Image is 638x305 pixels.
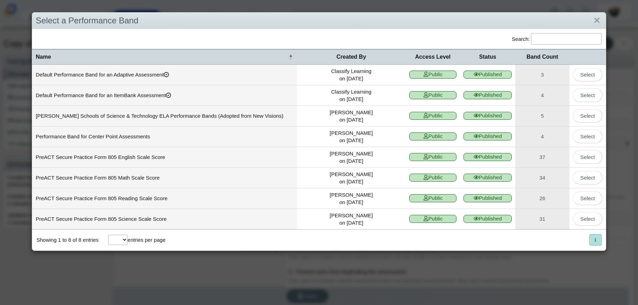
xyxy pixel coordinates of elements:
[589,234,602,246] nav: pagination
[463,215,512,223] span: Published
[515,65,569,85] a: View Performance Band
[463,174,512,182] span: Published
[526,54,558,60] span: Band Count
[515,126,569,147] a: View Performance Band
[515,147,569,167] a: View Performance Band
[463,91,512,99] span: Published
[32,188,297,209] td: PreACT Secure Practice Form 805 Reading Scale Score
[409,112,457,120] span: Public
[573,109,602,123] button: Select
[32,126,297,147] td: Performance Band for Center Point Assessments
[297,147,406,168] td: [PERSON_NAME] on [DATE]
[297,126,406,147] td: [PERSON_NAME] on [DATE]
[32,13,606,29] div: Select a Performance Band
[463,153,512,161] span: Published
[515,188,569,209] a: View Performance Band
[409,194,457,202] span: Public
[32,106,297,126] td: [PERSON_NAME] Schools of Science & Technology ELA Performance Bands (Adopted from New Visions)
[32,65,297,85] td: Default Performance Band for an Adaptive Assessment
[409,215,457,223] span: Public
[515,106,569,126] a: View Performance Band
[415,54,451,60] span: Access Level
[32,168,297,188] td: PreACT Secure Practice Form 805 Math Scale Score
[515,209,569,229] a: View Performance Band
[289,50,293,64] span: Name : Activate to invert sorting
[409,132,457,140] span: Public
[573,130,602,143] button: Select
[297,168,406,188] td: [PERSON_NAME] on [DATE]
[32,85,297,106] td: Default Performance Band for an ItemBank Assessment
[573,171,602,184] button: Select
[515,85,569,106] a: View Performance Band
[297,209,406,230] td: [PERSON_NAME] on [DATE]
[297,106,406,126] td: [PERSON_NAME] on [DATE]
[409,71,457,79] span: Public
[409,91,457,99] span: Public
[409,174,457,182] span: Public
[32,147,297,168] td: PreACT Secure Practice Form 805 English Scale Score
[409,153,457,161] span: Public
[573,68,602,81] button: Select
[336,54,366,60] span: Created By
[463,112,512,120] span: Published
[297,188,406,209] td: [PERSON_NAME] on [DATE]
[297,85,406,106] td: Classify Learning on [DATE]
[128,237,165,243] label: entries per page
[36,54,51,60] span: Name
[573,150,602,164] button: Select
[32,209,297,230] td: PreACT Secure Practice Form 805 Science Scale Score
[515,168,569,188] a: View Performance Band
[479,54,496,60] span: Status
[589,234,602,246] button: 1
[573,88,602,102] button: Select
[591,15,602,27] a: Close
[573,191,602,205] button: Select
[463,132,512,140] span: Published
[32,230,99,250] div: Showing 1 to 8 of 8 entries
[512,36,530,42] label: Search:
[463,71,512,79] span: Published
[463,194,512,202] span: Published
[297,65,406,85] td: Classify Learning on [DATE]
[573,212,602,226] button: Select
